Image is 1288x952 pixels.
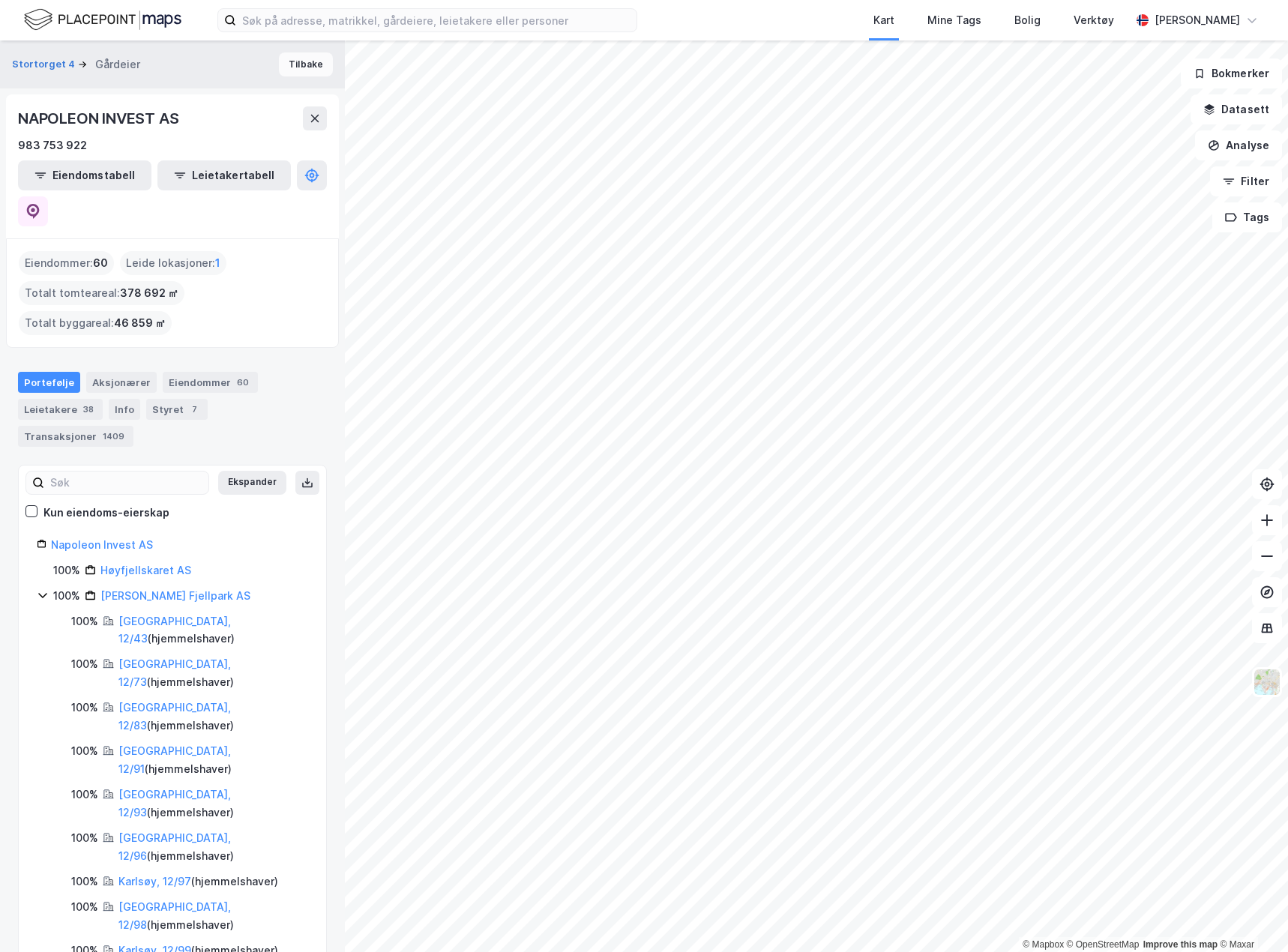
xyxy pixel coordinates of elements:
[1074,11,1114,29] div: Verktøy
[146,399,208,420] div: Styret
[118,615,231,645] a: [GEOGRAPHIC_DATA], 12/43
[118,898,308,934] div: ( hjemmelshaver )
[18,399,103,420] div: Leietakere
[86,372,157,393] div: Aksjonærer
[114,314,166,332] span: 46 859 ㎡
[19,281,184,305] div: Totalt tomteareal :
[1213,880,1288,952] iframe: Chat Widget
[118,699,308,735] div: ( hjemmelshaver )
[12,57,78,72] button: Stortorget 4
[118,900,231,931] a: [GEOGRAPHIC_DATA], 12/98
[53,561,80,579] div: 100%
[80,402,97,417] div: 38
[18,136,87,154] div: 983 753 922
[19,251,114,275] div: Eiendommer :
[1014,11,1041,29] div: Bolig
[118,831,231,862] a: [GEOGRAPHIC_DATA], 12/96
[118,657,231,688] a: [GEOGRAPHIC_DATA], 12/73
[873,11,894,29] div: Kart
[43,504,169,522] div: Kun eiendoms-eierskap
[163,372,258,393] div: Eiendommer
[118,742,308,778] div: ( hjemmelshaver )
[1181,58,1282,88] button: Bokmerker
[71,873,98,891] div: 100%
[118,786,308,822] div: ( hjemmelshaver )
[236,9,637,31] input: Søk på adresse, matrikkel, gårdeiere, leietakere eller personer
[71,699,98,717] div: 100%
[109,399,140,420] div: Info
[100,589,250,602] a: [PERSON_NAME] Fjellpark AS
[118,612,308,648] div: ( hjemmelshaver )
[19,311,172,335] div: Totalt byggareal :
[157,160,291,190] button: Leietakertabell
[18,372,80,393] div: Portefølje
[1253,668,1281,696] img: Z
[53,587,80,605] div: 100%
[18,106,181,130] div: NAPOLEON INVEST AS
[100,564,191,576] a: Høyfjellskaret AS
[118,788,231,819] a: [GEOGRAPHIC_DATA], 12/93
[1155,11,1240,29] div: [PERSON_NAME]
[120,251,226,275] div: Leide lokasjoner :
[1191,94,1282,124] button: Datasett
[118,875,191,888] a: Karlsøy, 12/97
[71,612,98,630] div: 100%
[71,655,98,673] div: 100%
[927,11,981,29] div: Mine Tags
[279,52,333,76] button: Tilbake
[1143,939,1218,950] a: Improve this map
[118,701,231,732] a: [GEOGRAPHIC_DATA], 12/83
[71,829,98,847] div: 100%
[18,160,151,190] button: Eiendomstabell
[95,55,140,73] div: Gårdeier
[24,7,181,33] img: logo.f888ab2527a4732fd821a326f86c7f29.svg
[44,472,208,494] input: Søk
[218,471,286,495] button: Ekspander
[100,429,127,444] div: 1409
[187,402,202,417] div: 7
[1210,166,1282,196] button: Filter
[118,655,308,691] div: ( hjemmelshaver )
[234,375,252,390] div: 60
[118,744,231,775] a: [GEOGRAPHIC_DATA], 12/91
[93,254,108,272] span: 60
[51,538,153,551] a: Napoleon Invest AS
[1023,939,1064,950] a: Mapbox
[118,873,278,891] div: ( hjemmelshaver )
[118,829,308,865] div: ( hjemmelshaver )
[18,426,133,447] div: Transaksjoner
[1212,202,1282,232] button: Tags
[1067,939,1140,950] a: OpenStreetMap
[71,742,98,760] div: 100%
[71,898,98,916] div: 100%
[215,254,220,272] span: 1
[120,284,178,302] span: 378 692 ㎡
[71,786,98,804] div: 100%
[1195,130,1282,160] button: Analyse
